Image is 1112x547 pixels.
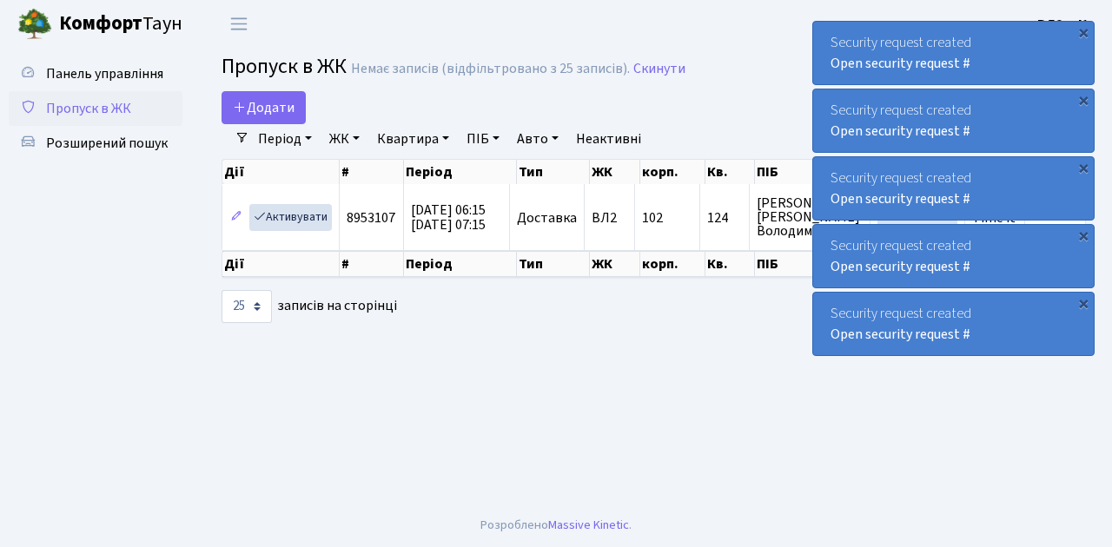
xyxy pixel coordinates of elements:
button: Переключити навігацію [217,10,261,38]
a: Open security request # [831,325,970,344]
div: × [1075,227,1092,244]
select: записів на сторінці [222,290,272,323]
div: Security request created [813,89,1094,152]
div: Немає записів (відфільтровано з 25 записів). [351,61,630,77]
span: 8953107 [347,208,395,227]
b: Комфорт [59,10,142,37]
div: Розроблено . [480,516,632,535]
a: Скинути [633,61,685,77]
span: Таун [59,10,182,39]
a: ВЛ2 -. К. [1037,14,1091,35]
a: Панель управління [9,56,182,91]
span: Доставка [517,211,577,225]
a: Open security request # [831,122,970,141]
a: Авто [510,124,566,154]
a: ЖК [322,124,367,154]
th: ПІБ [755,251,877,277]
th: Тип [517,160,590,184]
a: Неактивні [569,124,648,154]
th: # [340,251,404,277]
span: [DATE] 06:15 [DATE] 07:15 [411,201,486,234]
th: корп. [640,160,705,184]
th: корп. [640,251,705,277]
th: Кв. [705,160,755,184]
span: 102 [642,208,663,227]
div: Security request created [813,157,1094,220]
a: Massive Kinetic [548,516,629,534]
div: × [1075,23,1092,41]
span: Панель управління [46,64,163,83]
div: × [1075,91,1092,109]
a: Активувати [249,204,332,231]
th: Тип [517,251,590,277]
div: Security request created [813,293,1094,355]
span: Розширений пошук [46,134,168,153]
th: ЖК [590,251,640,277]
th: # [340,160,404,184]
span: [PERSON_NAME] [PERSON_NAME] Володимирівна [757,196,863,238]
th: Дії [222,160,340,184]
div: Security request created [813,225,1094,287]
label: записів на сторінці [222,290,397,323]
th: Період [404,160,517,184]
span: Пропуск в ЖК [46,99,131,118]
a: Open security request # [831,257,970,276]
img: logo.png [17,7,52,42]
a: ПІБ [460,124,506,154]
th: Період [404,251,517,277]
th: Дії [222,251,340,277]
th: ЖК [590,160,640,184]
a: Розширений пошук [9,126,182,161]
span: Додати [233,98,295,117]
span: Пропуск в ЖК [222,51,347,82]
div: Security request created [813,22,1094,84]
a: Open security request # [831,189,970,208]
a: Квартира [370,124,456,154]
th: Кв. [705,251,755,277]
b: ВЛ2 -. К. [1037,15,1091,34]
th: ПІБ [755,160,877,184]
a: Додати [222,91,306,124]
div: × [1075,294,1092,312]
a: Період [251,124,319,154]
span: ВЛ2 [592,211,627,225]
div: × [1075,159,1092,176]
span: 124 [707,211,742,225]
a: Пропуск в ЖК [9,91,182,126]
a: Open security request # [831,54,970,73]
